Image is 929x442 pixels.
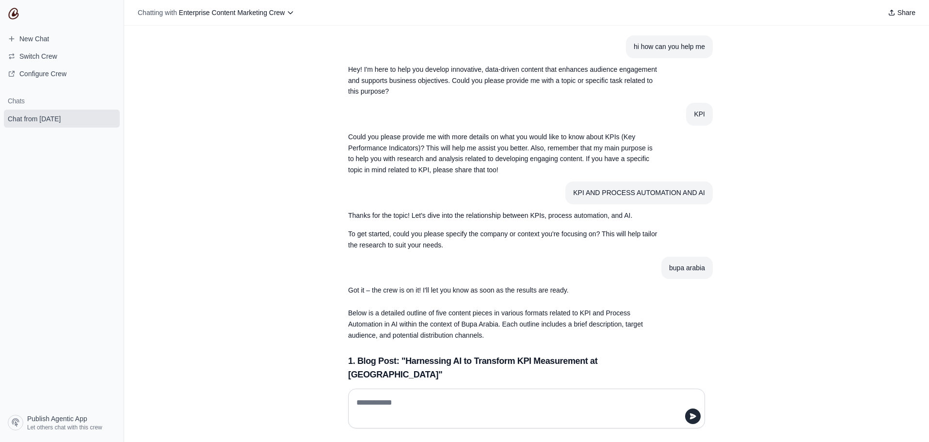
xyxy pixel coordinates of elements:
section: Response [340,126,666,181]
p: Below is a detailed outline of five content pieces in various formats related to KPI and Process ... [348,308,658,341]
span: New Chat [19,34,49,44]
h3: 1. Blog Post: "Harnessing AI to Transform KPI Measurement at [GEOGRAPHIC_DATA]" [348,354,658,381]
button: Switch Crew [4,49,120,64]
p: Thanks for the topic! Let's dive into the relationship between KPIs, process automation, and AI. [348,210,658,221]
div: hi how can you help me [634,41,705,52]
span: Share [897,8,915,17]
span: Chatting with [138,8,177,17]
div: KPI AND PROCESS AUTOMATION AND AI [573,187,705,198]
p: Hey! I'm here to help you develop innovative, data-driven content that enhances audience engageme... [348,64,658,97]
span: Chat from [DATE] [8,114,61,124]
a: New Chat [4,31,120,47]
p: Got it – the crew is on it! I'll let you know as soon as the results are ready. [348,285,658,296]
p: Could you please provide me with more details on what you would like to know about KPIs (Key Perf... [348,131,658,176]
a: Chat from [DATE] [4,110,120,128]
img: CrewAI Logo [8,8,19,19]
button: Share [884,6,919,19]
section: User message [661,257,713,279]
a: Configure Crew [4,66,120,82]
section: Response [340,204,666,257]
section: User message [686,103,713,126]
span: Let others chat with this crew [27,424,102,431]
span: Configure Crew [19,69,66,79]
span: Switch Crew [19,51,57,61]
section: Response [340,279,666,302]
section: User message [626,35,713,58]
section: User message [565,181,713,204]
p: To get started, could you please specify the company or context you're focusing on? This will hel... [348,229,658,251]
span: Enterprise Content Marketing Crew [179,9,285,16]
a: Publish Agentic App Let others chat with this crew [4,411,120,434]
span: Publish Agentic App [27,414,87,424]
button: Chatting with Enterprise Content Marketing Crew [134,6,298,19]
div: bupa arabia [669,262,705,274]
div: KPI [694,109,705,120]
section: Response [340,58,666,103]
